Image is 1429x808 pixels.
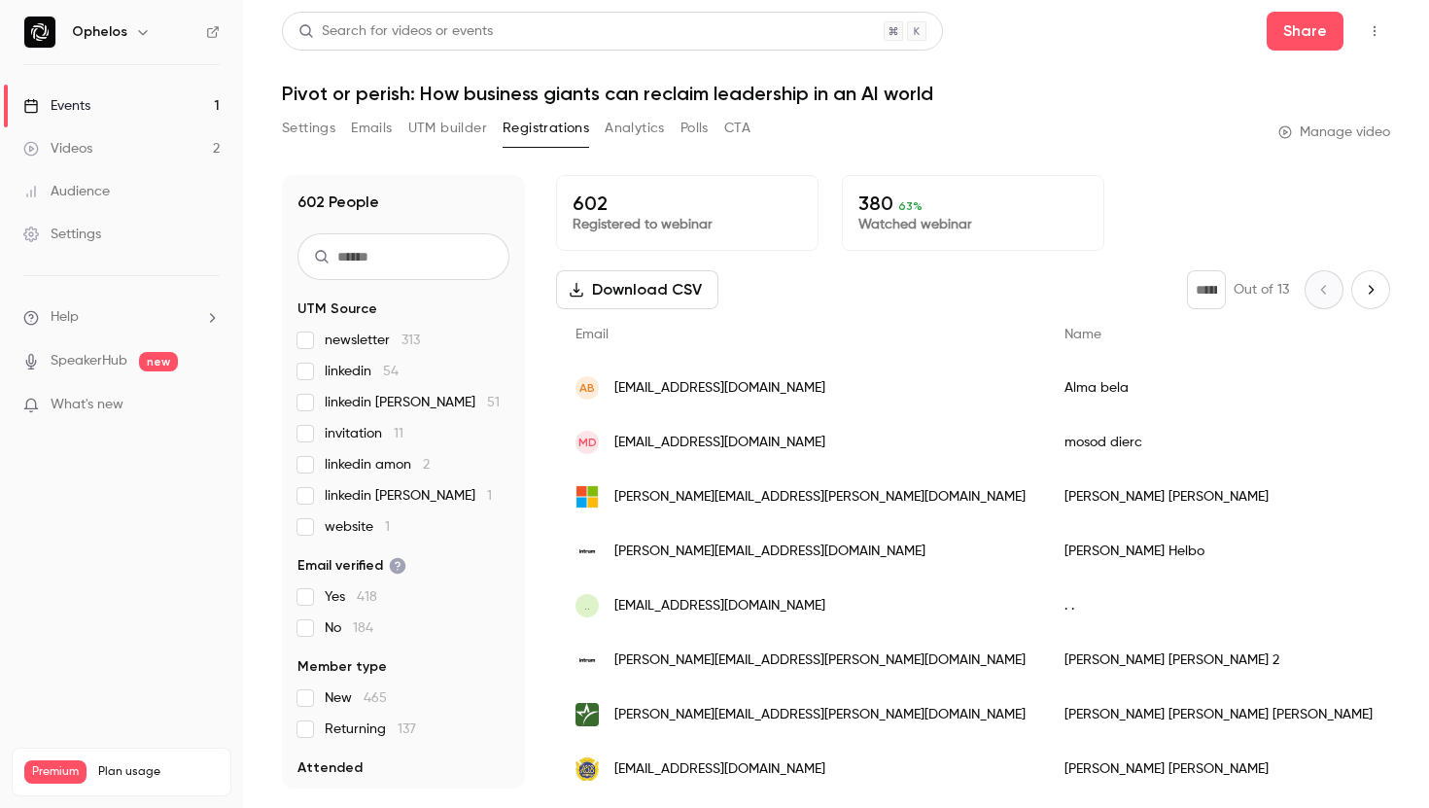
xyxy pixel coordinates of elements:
span: Attended [297,758,363,778]
span: invitation [325,424,403,443]
span: Email [575,328,609,341]
img: fano.se [575,757,599,780]
span: 51 [487,396,500,409]
button: Polls [680,113,709,144]
div: Alma bela [1045,361,1392,415]
span: [PERSON_NAME][EMAIL_ADDRESS][PERSON_NAME][DOMAIN_NAME] [614,487,1026,508]
div: . . [1045,579,1392,633]
span: website [325,517,390,537]
img: microsoft.com [575,485,599,509]
span: 63 % [898,199,923,213]
span: No [325,618,373,638]
p: 380 [858,192,1088,215]
span: [EMAIL_ADDRESS][DOMAIN_NAME] [614,433,825,453]
div: [PERSON_NAME] [PERSON_NAME] 2 [1045,633,1392,687]
button: UTM builder [408,113,487,144]
iframe: Noticeable Trigger [196,397,220,414]
span: Yes [325,587,377,607]
span: [EMAIL_ADDRESS][DOMAIN_NAME] [614,378,825,399]
span: [PERSON_NAME][EMAIL_ADDRESS][PERSON_NAME][DOMAIN_NAME] [614,650,1026,671]
span: [PERSON_NAME][EMAIL_ADDRESS][DOMAIN_NAME] [614,542,925,562]
p: Watched webinar [858,215,1088,234]
img: intrum.com [575,540,599,563]
p: Registered to webinar [573,215,802,234]
h1: 602 People [297,191,379,214]
li: help-dropdown-opener [23,307,220,328]
button: Download CSV [556,270,718,309]
span: 313 [401,334,420,347]
span: 1 [487,489,492,503]
span: Plan usage [98,764,219,780]
button: Settings [282,113,335,144]
div: [PERSON_NAME] [PERSON_NAME] [1045,742,1392,796]
button: Next page [1351,270,1390,309]
span: Member type [297,657,387,677]
button: Analytics [605,113,665,144]
span: 54 [383,365,399,378]
button: Registrations [503,113,589,144]
span: [EMAIL_ADDRESS][DOMAIN_NAME] [614,759,825,780]
div: [PERSON_NAME] Helbo [1045,524,1392,579]
div: Videos [23,139,92,158]
span: 137 [398,722,416,736]
span: What's new [51,395,123,415]
button: Emails [351,113,392,144]
button: Share [1267,12,1343,51]
span: new [139,352,178,371]
div: Events [23,96,90,116]
p: Out of 13 [1234,280,1289,299]
span: New [325,688,387,708]
span: UTM Source [297,299,377,319]
span: linkedin [PERSON_NAME] [325,393,500,412]
span: linkedin [PERSON_NAME] [325,486,492,506]
span: Returning [325,720,416,739]
span: 465 [364,691,387,705]
a: SpeakerHub [51,351,127,371]
span: md [578,434,597,451]
div: Audience [23,182,110,201]
span: 418 [357,590,377,604]
div: Search for videos or events [298,21,493,42]
span: linkedin amon [325,455,430,474]
span: [PERSON_NAME][EMAIL_ADDRESS][PERSON_NAME][DOMAIN_NAME] [614,705,1026,725]
span: 2 [423,458,430,472]
div: Settings [23,225,101,244]
span: Ab [579,379,595,397]
span: Email verified [297,556,406,576]
span: newsletter [325,331,420,350]
span: [EMAIL_ADDRESS][DOMAIN_NAME] [614,596,825,616]
span: Premium [24,760,87,784]
span: Name [1064,328,1101,341]
span: Help [51,307,79,328]
p: 602 [573,192,802,215]
h6: Ophelos [72,22,127,42]
span: 184 [353,621,373,635]
div: [PERSON_NAME] [PERSON_NAME] [1045,470,1392,524]
img: Ophelos [24,17,55,48]
img: orklafoods.se [575,703,599,726]
div: mosod dierc [1045,415,1392,470]
a: Manage video [1278,123,1390,142]
div: [PERSON_NAME] [PERSON_NAME] [PERSON_NAME] [1045,687,1392,742]
h1: Pivot or perish: How business giants can reclaim leadership in an AI world [282,82,1390,105]
span: linkedin [325,362,399,381]
span: .. [584,597,590,615]
span: 1 [385,520,390,534]
span: 11 [394,427,403,440]
img: intrum.com [575,649,599,672]
button: CTA [724,113,750,144]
